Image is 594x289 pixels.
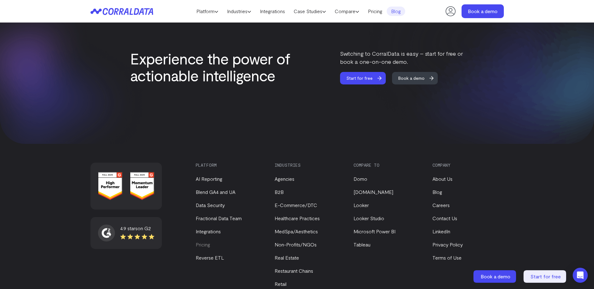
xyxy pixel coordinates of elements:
[524,270,567,283] a: Start for free
[432,163,501,168] h3: Company
[275,268,313,274] a: Restaurant Chains
[354,163,422,168] h3: Compare to
[275,281,287,287] a: Retail
[275,215,320,221] a: Healthcare Practices
[275,255,299,261] a: Real Estate
[196,255,224,261] a: Reverse ETL
[432,255,462,261] a: Terms of Use
[481,273,510,279] span: Book a demo
[387,7,405,16] a: Blog
[340,49,464,66] p: Switching to CorralData is easy – start for free or book a one-on-one demo.
[196,163,264,168] h3: Platform
[137,225,151,231] span: on G2
[275,176,294,182] a: Agencies
[573,268,588,283] div: Open Intercom Messenger
[530,273,561,279] span: Start for free
[354,215,384,221] a: Looker Studio
[256,7,289,16] a: Integrations
[192,7,223,16] a: Platform
[354,176,367,182] a: Domo
[340,72,379,84] span: Start for free
[196,176,222,182] a: AI Reporting
[462,4,504,18] a: Book a demo
[196,202,225,208] a: Data Security
[432,241,463,247] a: Privacy Policy
[98,225,154,241] a: 4.9 starson G2
[223,7,256,16] a: Industries
[354,189,393,195] a: [DOMAIN_NAME]
[196,189,235,195] a: Blend GA4 and UA
[275,241,317,247] a: Non-Profits/NGOs
[432,189,442,195] a: Blog
[330,7,364,16] a: Compare
[392,72,431,84] span: Book a demo
[275,189,284,195] a: B2B
[432,176,452,182] a: About Us
[364,7,387,16] a: Pricing
[196,215,242,221] a: Fractional Data Team
[275,163,343,168] h3: Industries
[196,228,221,234] a: Integrations
[432,202,450,208] a: Careers
[275,228,318,234] a: MedSpa/Aesthetics
[130,50,296,84] h2: Experience the power of actionable intelligence
[275,202,317,208] a: E-Commerce/DTC
[196,241,210,247] a: Pricing
[354,241,370,247] a: Tableau
[354,202,369,208] a: Looker
[289,7,330,16] a: Case Studies
[354,228,395,234] a: Microsoft Power BI
[120,225,154,232] div: 4.9 stars
[473,270,517,283] a: Book a demo
[392,72,443,84] a: Book a demo
[432,215,457,221] a: Contact Us
[340,72,391,84] a: Start for free
[432,228,450,234] a: LinkedIn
